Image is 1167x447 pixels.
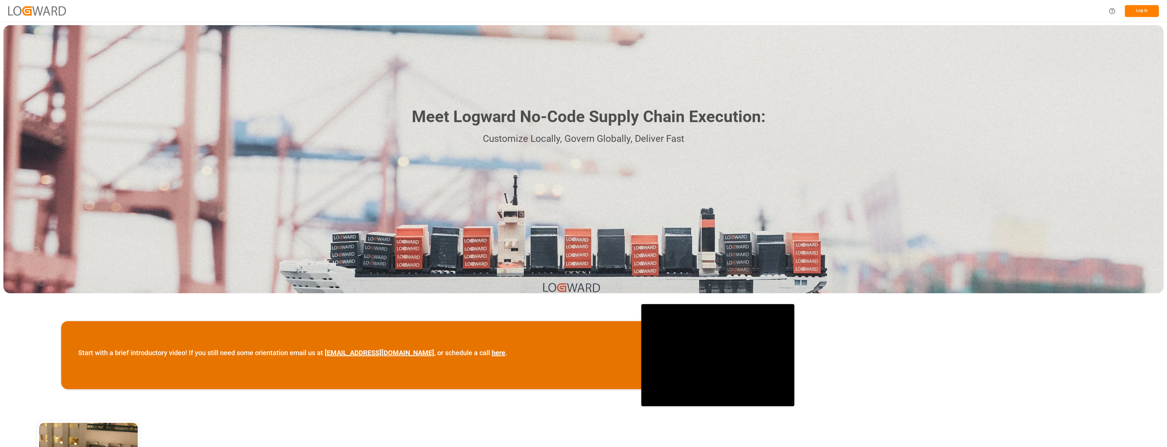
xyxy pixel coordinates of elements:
[8,6,66,15] img: Logward_new_orange.png
[402,131,765,147] p: Customize Locally, Govern Globally, Deliver Fast
[641,304,794,406] iframe: video
[78,348,507,358] p: Start with a brief introductory video! If you still need some orientation email us at , or schedu...
[492,349,505,357] a: here
[1104,3,1120,19] button: Help Center
[412,105,765,129] h1: Meet Logward No-Code Supply Chain Execution:
[1125,5,1159,17] button: Log In
[325,349,434,357] a: [EMAIL_ADDRESS][DOMAIN_NAME]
